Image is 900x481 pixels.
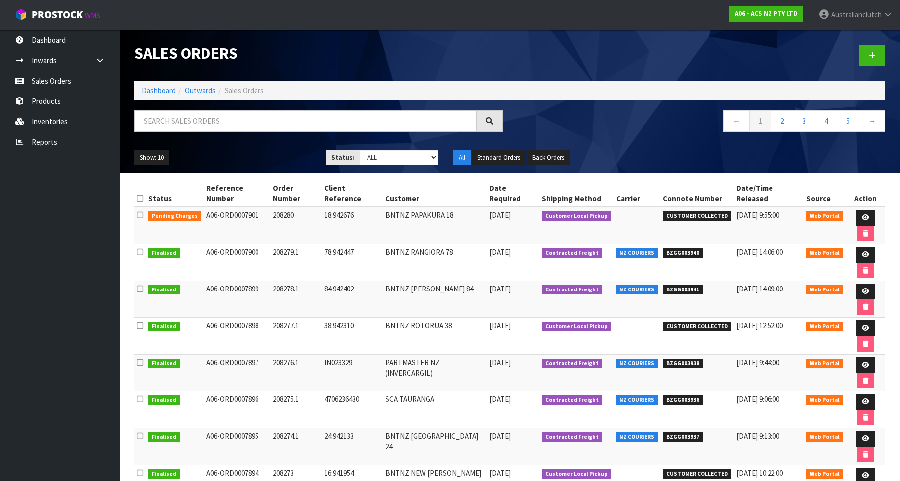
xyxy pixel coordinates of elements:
td: A06-ORD0007895 [204,428,270,465]
button: All [453,150,471,166]
span: Finalised [148,432,180,442]
th: Reference Number [204,180,270,207]
span: Customer Local Pickup [542,211,611,221]
span: Contracted Freight [542,248,602,258]
td: A06-ORD0007897 [204,355,270,391]
span: Finalised [148,285,180,295]
td: 208275.1 [270,391,322,428]
td: A06-ORD0007896 [204,391,270,428]
span: CUSTOMER COLLECTED [663,469,731,479]
span: [DATE] [489,321,511,330]
th: Connote Number [660,180,734,207]
span: [DATE] 10:22:00 [736,468,783,478]
span: Contracted Freight [542,285,602,295]
td: 24:942133 [322,428,383,465]
td: BNTNZ ROTORUA 38 [383,318,487,355]
span: NZ COURIERS [616,285,658,295]
td: BNTNZ [PERSON_NAME] 84 [383,281,487,318]
span: Pending Charges [148,211,201,221]
span: Contracted Freight [542,432,602,442]
a: Outwards [185,86,216,95]
span: BZGG003936 [663,395,703,405]
th: Order Number [270,180,322,207]
th: Client Reference [322,180,383,207]
th: Action [846,180,885,207]
span: Web Portal [806,285,843,295]
td: 4706236430 [322,391,383,428]
a: 5 [837,110,859,132]
span: [DATE] 12:52:00 [736,321,783,330]
td: A06-ORD0007899 [204,281,270,318]
td: 208280 [270,207,322,244]
span: Customer Local Pickup [542,469,611,479]
span: Web Portal [806,322,843,332]
span: BZGG003940 [663,248,703,258]
td: BNTNZ [GEOGRAPHIC_DATA] 24 [383,428,487,465]
span: [DATE] [489,358,511,367]
span: [DATE] 9:13:00 [736,431,779,441]
span: BZGG003941 [663,285,703,295]
td: BNTNZ RANGIORA 78 [383,244,487,281]
span: Web Portal [806,211,843,221]
td: 208277.1 [270,318,322,355]
td: 208274.1 [270,428,322,465]
span: [DATE] [489,394,511,404]
span: Customer Local Pickup [542,322,611,332]
td: IN023329 [322,355,383,391]
a: → [859,110,885,132]
span: Finalised [148,359,180,369]
span: Finalised [148,322,180,332]
span: ProStock [32,8,83,21]
span: Contracted Freight [542,359,602,369]
nav: Page navigation [517,110,886,135]
span: NZ COURIERS [616,432,658,442]
span: [DATE] [489,468,511,478]
span: CUSTOMER COLLECTED [663,211,731,221]
span: Web Portal [806,359,843,369]
span: Web Portal [806,432,843,442]
td: 78:942447 [322,244,383,281]
td: PARTMASTER NZ (INVERCARGIL) [383,355,487,391]
th: Date Required [487,180,539,207]
span: [DATE] 9:55:00 [736,210,779,220]
td: SCA TAURANGA [383,391,487,428]
td: BNTNZ PAPAKURA 18 [383,207,487,244]
span: Web Portal [806,248,843,258]
span: [DATE] [489,210,511,220]
td: A06-ORD0007898 [204,318,270,355]
span: Finalised [148,395,180,405]
span: [DATE] 14:06:00 [736,247,783,257]
span: NZ COURIERS [616,395,658,405]
a: 2 [771,110,793,132]
span: Contracted Freight [542,395,602,405]
a: Dashboard [142,86,176,95]
th: Date/Time Released [734,180,804,207]
a: 1 [749,110,771,132]
span: Web Portal [806,395,843,405]
span: BZGG003937 [663,432,703,442]
input: Search sales orders [134,110,477,132]
th: Source [804,180,846,207]
span: Finalised [148,469,180,479]
th: Customer [383,180,487,207]
th: Shipping Method [539,180,614,207]
span: Finalised [148,248,180,258]
button: Back Orders [527,150,570,166]
strong: A06 - ACS NZ PTY LTD [735,9,798,18]
td: 84:942402 [322,281,383,318]
span: Web Portal [806,469,843,479]
a: 3 [793,110,815,132]
span: BZGG003938 [663,359,703,369]
button: Show: 10 [134,150,169,166]
span: [DATE] [489,284,511,293]
span: [DATE] [489,247,511,257]
strong: Status: [331,153,355,162]
span: Australianclutch [831,10,882,19]
span: [DATE] 9:44:00 [736,358,779,367]
td: 18:942676 [322,207,383,244]
span: Sales Orders [225,86,264,95]
th: Carrier [614,180,661,207]
span: [DATE] 14:09:00 [736,284,783,293]
button: Standard Orders [472,150,526,166]
td: A06-ORD0007900 [204,244,270,281]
